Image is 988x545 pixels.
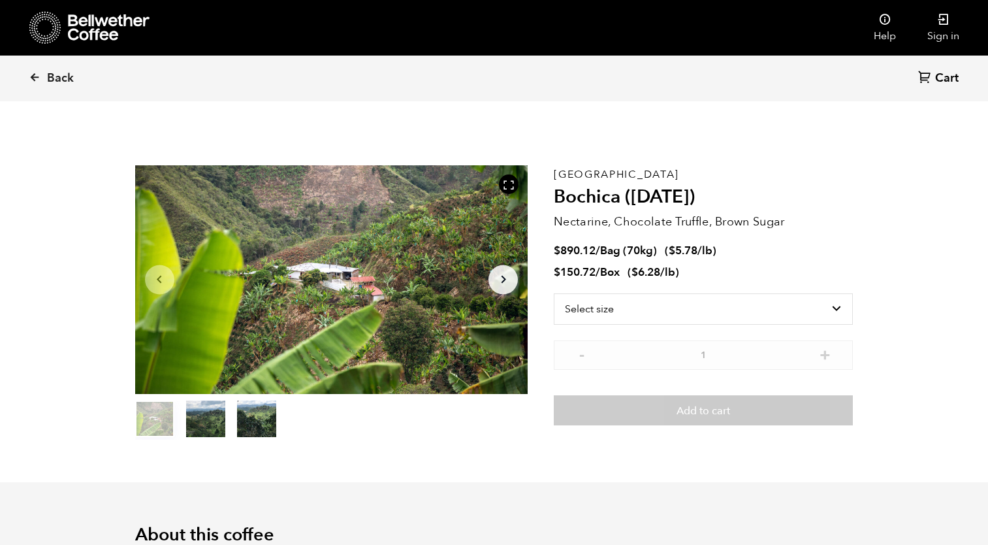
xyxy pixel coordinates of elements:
[935,71,959,86] span: Cart
[554,265,560,280] span: $
[573,347,590,360] button: -
[554,395,853,425] button: Add to cart
[600,265,620,280] span: Box
[660,265,675,280] span: /lb
[631,265,660,280] bdi: 6.28
[697,243,712,258] span: /lb
[600,243,657,258] span: Bag (70kg)
[554,265,596,280] bdi: 150.72
[628,265,679,280] span: ( )
[554,243,596,258] bdi: 890.12
[817,347,833,360] button: +
[554,213,853,231] p: Nectarine, Chocolate Truffle, Brown Sugar
[669,243,675,258] span: $
[596,243,600,258] span: /
[665,243,716,258] span: ( )
[554,186,853,208] h2: Bochica ([DATE])
[596,265,600,280] span: /
[918,70,962,88] a: Cart
[47,71,74,86] span: Back
[631,265,638,280] span: $
[669,243,697,258] bdi: 5.78
[554,243,560,258] span: $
